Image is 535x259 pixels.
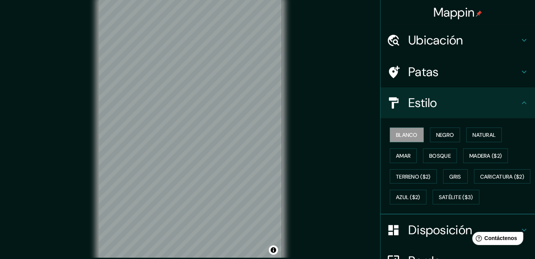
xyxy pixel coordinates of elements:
[408,95,437,111] font: Estilo
[269,245,278,255] button: Activar o desactivar atribución
[390,190,426,204] button: Azul ($2)
[396,131,418,138] font: Blanco
[396,152,411,159] font: Amar
[469,152,502,159] font: Madera ($2)
[430,128,460,142] button: Negro
[396,194,420,201] font: Azul ($2)
[450,173,461,180] font: Gris
[476,10,482,17] img: pin-icon.png
[463,148,508,163] button: Madera ($2)
[472,131,496,138] font: Natural
[443,169,468,184] button: Gris
[408,64,439,80] font: Patas
[380,56,535,87] div: Patas
[480,173,525,180] font: Caricatura ($2)
[429,152,451,159] font: Bosque
[380,87,535,118] div: Estilo
[474,169,531,184] button: Caricatura ($2)
[408,32,463,48] font: Ubicación
[433,4,475,20] font: Mappin
[390,148,417,163] button: Amar
[439,194,473,201] font: Satélite ($3)
[380,25,535,56] div: Ubicación
[390,169,437,184] button: Terreno ($2)
[380,215,535,245] div: Disposición
[396,173,431,180] font: Terreno ($2)
[436,131,454,138] font: Negro
[408,222,472,238] font: Disposición
[433,190,479,204] button: Satélite ($3)
[390,128,424,142] button: Blanco
[466,229,527,250] iframe: Lanzador de widgets de ayuda
[466,128,502,142] button: Natural
[423,148,457,163] button: Bosque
